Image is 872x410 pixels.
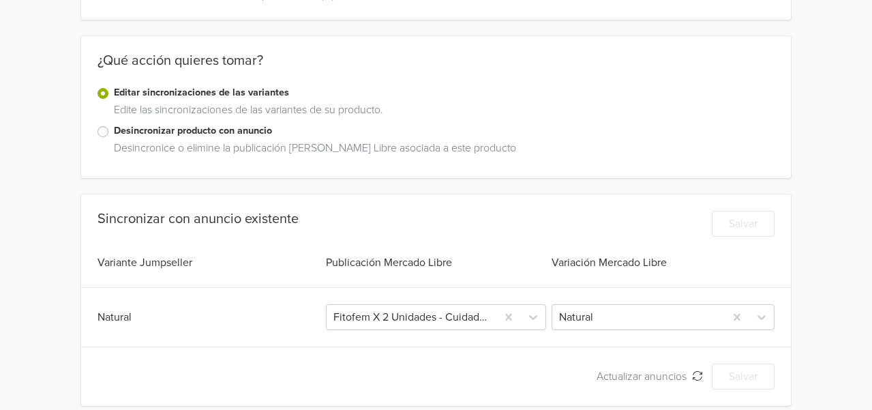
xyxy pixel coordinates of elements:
[712,211,775,237] button: Salvar
[108,140,775,162] div: Desincronice o elimine la publicación [PERSON_NAME] Libre asociada a este producto
[81,53,791,85] div: ¿Qué acción quieres tomar?
[97,211,299,227] div: Sincronizar con anuncio existente
[108,102,775,123] div: Edite las sincronizaciones de las variantes de su producto.
[588,364,712,390] button: Actualizar anuncios
[597,370,692,383] span: Actualizar anuncios
[97,309,323,325] div: Natural
[114,85,775,100] label: Editar sincronizaciones de las variantes
[712,364,775,390] button: Salvar
[97,254,323,271] div: Variante Jumpseller
[114,123,775,138] label: Desincronizar producto con anuncio
[549,254,775,271] div: Variación Mercado Libre
[323,254,549,271] div: Publicación Mercado Libre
